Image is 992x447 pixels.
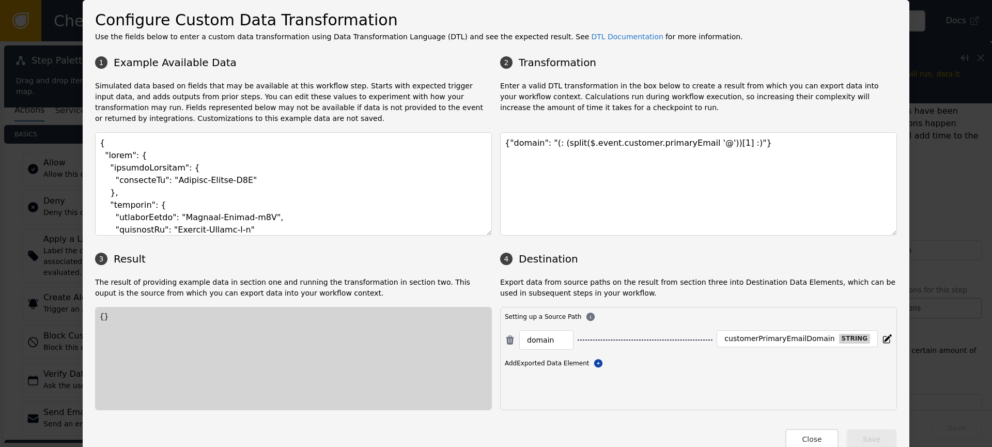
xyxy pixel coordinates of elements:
[665,33,743,41] span: for more information.
[100,312,487,322] div: {}
[500,55,897,70] h3: Transformation
[500,253,513,265] div: 4
[500,277,897,299] p: Export data from source paths on the result from section three into Destination Data Elements, wh...
[505,358,892,368] div: Add Exported Data Element
[591,33,663,41] a: DTL Documentation
[500,56,513,69] div: 2
[95,33,589,41] span: Use the fields below to enter a custom data transformation using Data Transformation Language (DT...
[500,251,897,267] h3: Destination
[95,56,107,69] div: 1
[95,253,107,265] div: 3
[95,8,897,32] h2: Configure Custom Data Transformation
[95,251,492,267] h3: Result
[500,81,897,124] p: Enter a valid DTL transformation in the box below to create a result from which you can export da...
[839,334,870,344] div: string
[95,55,492,70] h3: Example Available Data
[95,81,492,124] p: Simulated data based on fields that may be available at this workflow step. Starts with expected ...
[500,132,897,236] textarea: {"domain": "(: (split($.event.customer.primaryEmail '@'))[1] :)"}
[527,334,566,346] input: Enter a Source Path
[95,277,492,299] p: The result of providing example data in section one and running the transformation in section two...
[95,132,492,236] textarea: { "lorem": { "ipsumdoLorsitam": { "consecteTu": "Adipisc-Elitse-D8E" }, "temporin": { "utlaborEet...
[724,334,834,344] div: customerPrimaryEmailDomain
[505,312,892,322] div: Setting up a Source Path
